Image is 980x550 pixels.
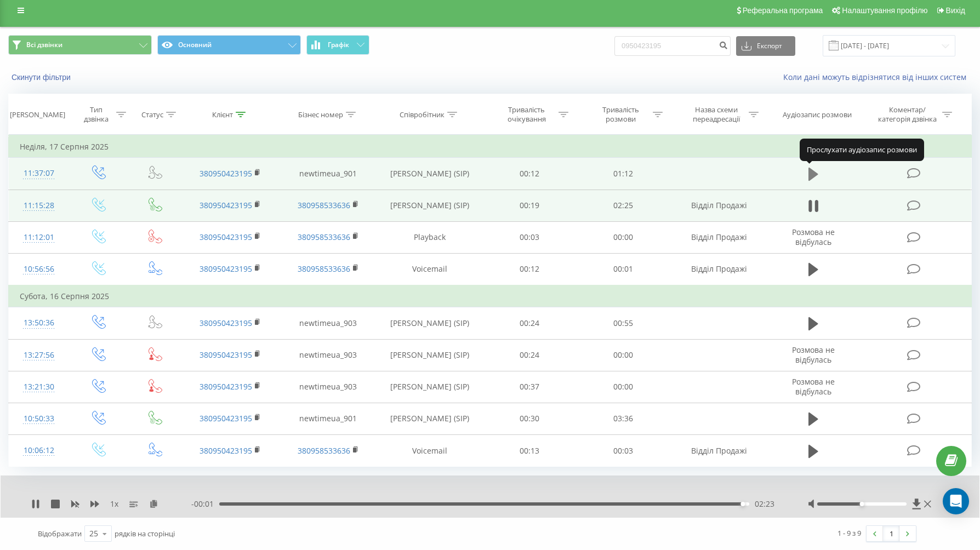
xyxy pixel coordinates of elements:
[377,371,482,403] td: [PERSON_NAME] (SIP)
[577,190,671,221] td: 02:25
[883,526,899,541] a: 1
[875,105,939,124] div: Коментар/категорія дзвінка
[200,318,252,328] a: 380950423195
[298,232,350,242] a: 380958533636
[482,339,577,371] td: 00:24
[482,403,577,434] td: 00:30
[212,110,233,119] div: Клієнт
[200,350,252,360] a: 380950423195
[20,345,58,366] div: 13:27:56
[298,110,343,119] div: Бізнес номер
[743,6,823,15] span: Реферальна програма
[20,195,58,216] div: 11:15:28
[577,403,671,434] td: 03:36
[482,221,577,253] td: 00:03
[20,408,58,429] div: 10:50:33
[377,339,482,371] td: [PERSON_NAME] (SIP)
[200,200,252,210] a: 380950423195
[377,158,482,190] td: [PERSON_NAME] (SIP)
[792,345,835,365] span: Розмова не відбулась
[200,381,252,392] a: 380950423195
[577,253,671,285] td: 00:01
[670,253,768,285] td: Відділ Продажі
[298,263,350,274] a: 380958533636
[670,221,768,253] td: Відділ Продажі
[497,105,556,124] div: Тривалість очікування
[26,41,62,49] span: Всі дзвінки
[377,307,482,339] td: [PERSON_NAME] (SIP)
[20,312,58,334] div: 13:50:36
[280,307,377,339] td: newtimeua_903
[400,110,445,119] div: Співробітник
[740,502,745,506] div: Accessibility label
[482,307,577,339] td: 00:24
[591,105,650,124] div: Тривалість розмови
[280,371,377,403] td: newtimeua_903
[200,413,252,423] a: 380950423195
[792,227,835,247] span: Розмова не відбулась
[200,263,252,274] a: 380950423195
[482,190,577,221] td: 00:19
[377,253,482,285] td: Voicemail
[200,232,252,242] a: 380950423195
[577,371,671,403] td: 00:00
[736,36,795,56] button: Експорт
[482,371,577,403] td: 00:37
[614,36,731,56] input: Пошук за номером
[860,502,864,506] div: Accessibility label
[280,339,377,371] td: newtimeua_903
[577,158,671,190] td: 01:12
[377,435,482,467] td: Voicemail
[10,110,65,119] div: [PERSON_NAME]
[200,445,252,456] a: 380950423195
[89,528,98,539] div: 25
[328,41,349,49] span: Графік
[191,499,219,509] span: - 00:01
[20,376,58,398] div: 13:21:30
[20,163,58,184] div: 11:37:07
[783,72,972,82] a: Коли дані можуть відрізнятися вiд інших систем
[280,158,377,190] td: newtimeua_901
[577,307,671,339] td: 00:55
[482,435,577,467] td: 00:13
[8,72,76,82] button: Скинути фільтри
[943,488,969,514] div: Open Intercom Messenger
[20,259,58,280] div: 10:56:56
[9,285,972,307] td: Субота, 16 Серпня 2025
[157,35,301,55] button: Основний
[141,110,163,119] div: Статус
[377,221,482,253] td: Playback
[783,110,852,119] div: Аудіозапис розмови
[110,499,118,509] span: 1 x
[577,339,671,371] td: 00:00
[577,435,671,467] td: 00:03
[9,136,972,158] td: Неділя, 17 Серпня 2025
[20,227,58,248] div: 11:12:01
[482,158,577,190] td: 00:12
[482,253,577,285] td: 00:12
[670,190,768,221] td: Відділ Продажі
[577,221,671,253] td: 00:00
[670,435,768,467] td: Відділ Продажі
[280,403,377,434] td: newtimeua_901
[78,105,113,124] div: Тип дзвінка
[115,529,175,538] span: рядків на сторінці
[792,376,835,397] span: Розмова не відбулась
[755,499,774,509] span: 02:23
[377,403,482,434] td: [PERSON_NAME] (SIP)
[800,139,924,161] div: Прослухати аудіозапис розмови
[946,6,965,15] span: Вихід
[687,105,746,124] div: Назва схеми переадресації
[377,190,482,221] td: [PERSON_NAME] (SIP)
[842,6,927,15] span: Налаштування профілю
[298,445,350,456] a: 380958533636
[200,168,252,179] a: 380950423195
[8,35,152,55] button: Всі дзвінки
[20,440,58,461] div: 10:06:12
[837,528,861,538] div: 1 - 9 з 9
[298,200,350,210] a: 380958533636
[306,35,369,55] button: Графік
[38,529,82,538] span: Відображати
